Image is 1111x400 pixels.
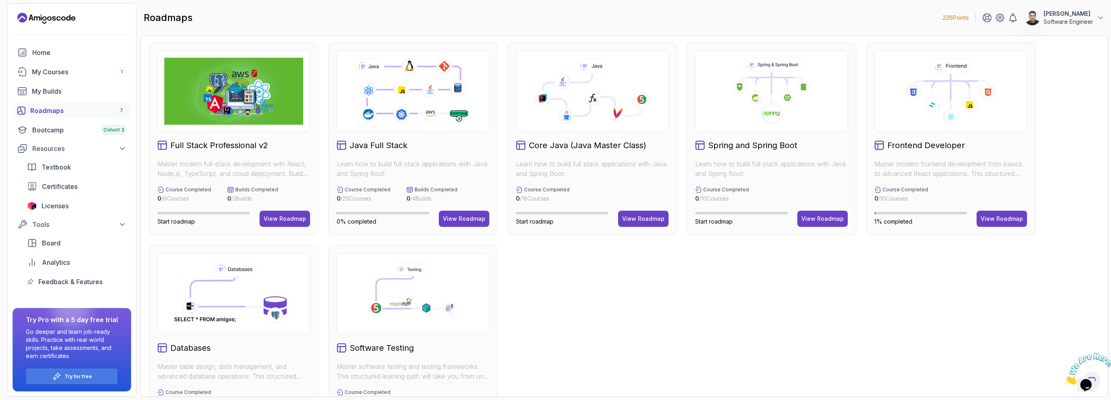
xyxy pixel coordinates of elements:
[42,182,78,191] span: Certificates
[157,195,161,202] span: 0
[227,195,231,202] span: 0
[13,122,131,138] a: bootcamp
[622,215,665,223] div: View Roadmap
[144,11,193,24] h2: roadmaps
[439,211,489,227] button: View Roadmap
[516,195,570,203] p: / 18 Courses
[26,368,118,385] button: Try for free
[874,218,912,225] span: 1% completed
[695,159,848,178] p: Learn how to build full stack applications with Java and Spring Boot
[166,186,211,193] p: Course Completed
[981,215,1023,223] div: View Roadmap
[337,218,376,225] span: 0% completed
[260,211,310,227] button: View Roadmap
[703,186,749,193] p: Course Completed
[883,186,928,193] p: Course Completed
[516,159,669,178] p: Learn how to build full stack applications with Java and Spring Boot
[977,211,1027,227] button: View Roadmap
[157,195,211,203] p: / 6 Courses
[22,274,131,290] a: feedback
[42,238,61,248] span: Board
[801,215,844,223] div: View Roadmap
[42,162,71,172] span: Textbook
[874,195,928,203] p: / 10 Courses
[38,277,103,287] span: Feedback & Features
[443,215,485,223] div: View Roadmap
[13,217,131,232] button: Tools
[516,195,520,202] span: 0
[22,178,131,195] a: certificates
[157,159,310,178] p: Master modern full-stack development with React, Node.js, TypeScript, and cloud deployment. Build...
[120,107,123,114] span: 7
[13,64,131,80] a: courses
[695,218,733,225] span: Start roadmap
[157,218,195,225] span: Start roadmap
[887,140,965,151] h2: Frontend Developer
[350,140,407,151] h2: Java Full Stack
[345,186,390,193] p: Course Completed
[13,141,131,156] button: Resources
[874,195,878,202] span: 0
[13,103,131,119] a: roadmaps
[26,328,118,360] p: Go deeper and learn job-ready skills. Practice with real-world projects, take assessments, and ea...
[32,125,126,135] div: Bootcamp
[415,186,457,193] p: Builds Completed
[17,12,75,25] a: Landing page
[797,211,848,227] button: View Roadmap
[22,235,131,251] a: board
[524,186,570,193] p: Course Completed
[943,14,969,22] p: 226 Points
[227,195,278,203] p: / 3 Builds
[32,86,126,96] div: My Builds
[166,389,211,396] p: Course Completed
[407,195,410,202] span: 0
[42,201,69,211] span: Licenses
[42,258,70,267] span: Analytics
[27,202,37,210] img: jetbrains icon
[1061,350,1111,388] iframe: chat widget
[13,44,131,61] a: home
[337,195,390,203] p: / 29 Courses
[695,195,699,202] span: 0
[345,389,390,396] p: Course Completed
[13,83,131,99] a: builds
[103,127,124,133] span: Cohort 3
[1025,10,1040,25] img: user profile image
[32,67,126,77] div: My Courses
[22,198,131,214] a: licenses
[529,140,646,151] h2: Core Java (Java Master Class)
[1044,10,1093,18] p: [PERSON_NAME]
[407,195,457,203] p: / 4 Builds
[22,159,131,175] a: textbook
[350,342,414,354] h2: Software Testing
[337,195,340,202] span: 0
[157,362,310,381] p: Master table design, data management, and advanced database operations. This structured learning ...
[337,159,489,178] p: Learn how to build full stack applications with Java and Spring Boot
[618,211,669,227] button: View Roadmap
[164,58,303,125] img: Full Stack Professional v2
[874,159,1027,178] p: Master modern frontend development from basics to advanced React applications. This structured le...
[170,342,211,354] h2: Databases
[121,69,123,75] span: 1
[1044,18,1093,26] p: Software Engineer
[708,140,797,151] h2: Spring and Spring Boot
[1024,10,1105,26] button: user profile image[PERSON_NAME]Software Engineer
[264,215,306,223] div: View Roadmap
[32,48,126,57] div: Home
[170,140,268,151] h2: Full Stack Professional v2
[65,373,92,380] a: Try for free
[337,362,489,381] p: Master software testing and testing frameworks. This structured learning path will take you from ...
[235,186,278,193] p: Builds Completed
[516,218,553,225] span: Start roadmap
[22,254,131,270] a: analytics
[30,106,126,115] div: Roadmaps
[3,3,53,35] img: Chat attention grabber
[32,220,126,229] div: Tools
